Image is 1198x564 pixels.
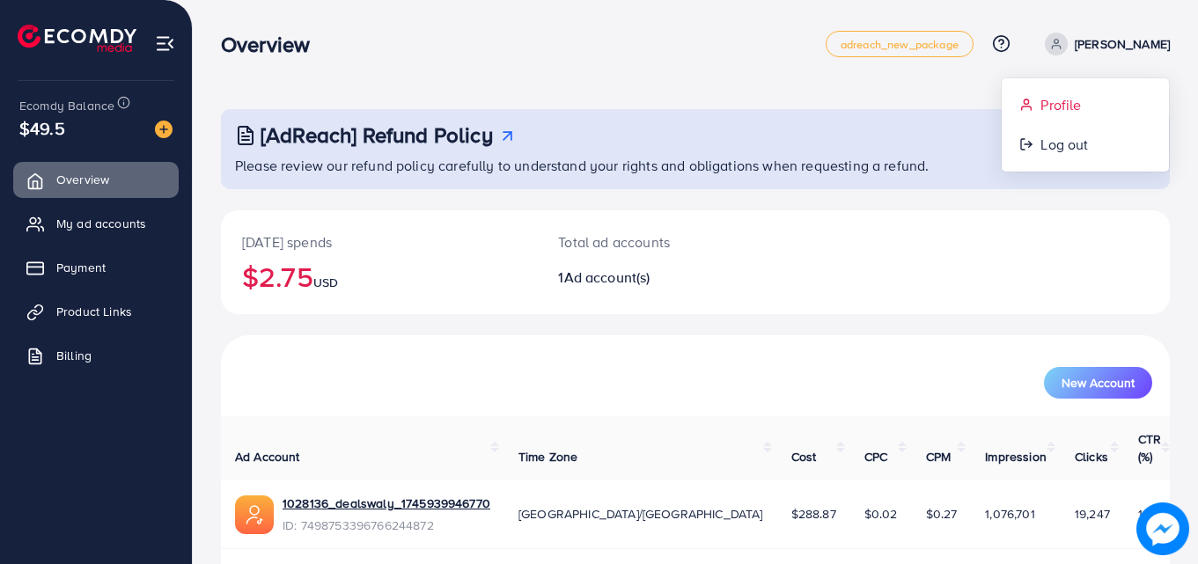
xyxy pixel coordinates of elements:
span: Time Zone [518,448,577,465]
a: My ad accounts [13,206,179,241]
span: 1,076,701 [985,505,1034,523]
span: $288.87 [791,505,836,523]
img: menu [155,33,175,54]
ul: [PERSON_NAME] [1001,77,1170,172]
span: New Account [1062,377,1135,389]
h3: Overview [221,32,324,57]
span: Overview [56,171,109,188]
h2: 1 [558,269,753,286]
p: [DATE] spends [242,231,516,253]
span: CPC [864,448,887,465]
span: $0.02 [864,505,898,523]
span: Ad account(s) [564,267,650,287]
span: Log out [1040,134,1088,155]
span: Impression [985,448,1047,465]
h3: [AdReach] Refund Policy [261,122,493,148]
span: Ad Account [235,448,300,465]
span: ID: 7498753396766244872 [283,516,490,534]
span: USD [313,274,338,291]
p: Total ad accounts [558,231,753,253]
span: My ad accounts [56,215,146,232]
span: CTR (%) [1138,430,1161,465]
p: [PERSON_NAME] [1075,33,1170,55]
span: $49.5 [19,115,65,141]
a: Product Links [13,294,179,329]
button: New Account [1044,367,1152,399]
span: adreach_new_package [841,39,959,50]
img: ic-ads-acc.e4c84228.svg [235,495,274,534]
p: Please review our refund policy carefully to understand your rights and obligations when requesti... [235,155,1159,176]
span: Ecomdy Balance [19,97,114,114]
img: logo [18,25,136,52]
span: Product Links [56,303,132,320]
span: $0.27 [926,505,958,523]
a: Payment [13,250,179,285]
span: Billing [56,347,92,364]
span: 19,247 [1075,505,1110,523]
a: Overview [13,162,179,197]
a: [PERSON_NAME] [1038,33,1170,55]
span: Profile [1040,94,1081,115]
a: adreach_new_package [826,31,974,57]
span: [GEOGRAPHIC_DATA]/[GEOGRAPHIC_DATA] [518,505,763,523]
span: CPM [926,448,951,465]
span: Cost [791,448,817,465]
a: 1028136_dealswaly_1745939946770 [283,494,490,512]
span: Payment [56,259,106,276]
span: Clicks [1075,448,1108,465]
a: Billing [13,338,179,373]
img: image [155,121,173,138]
img: image [1136,502,1189,555]
h2: $2.75 [242,260,516,293]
